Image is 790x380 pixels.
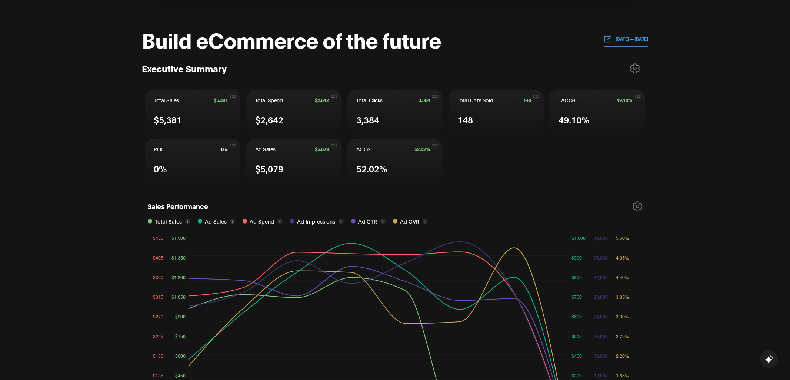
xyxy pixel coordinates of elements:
[571,274,582,280] tspan: $800
[616,255,629,260] tspan: 4.95%
[594,294,608,300] tspan: 28,000
[571,235,586,241] tspan: $1,000
[594,255,608,260] tspan: 36,000
[250,217,274,225] span: Ad Spend
[153,373,163,378] tspan: $135
[175,353,186,358] tspan: $600
[339,219,344,224] button: i
[359,217,377,225] span: Ad CTR
[154,96,179,104] span: Total Sales
[616,333,629,339] tspan: 2.75%
[153,294,163,300] tspan: $315
[153,255,163,260] tspan: $405
[616,314,629,319] tspan: 3.30%
[145,139,240,182] button: ROI0%0%
[205,217,227,225] span: Ad Sales
[380,219,386,224] button: i
[315,98,329,103] span: $2,642
[171,255,186,260] tspan: $1,350
[246,90,341,133] button: Total Spend$2,642$2,642
[154,145,163,153] span: ROI
[559,113,590,126] span: 49.10%
[571,333,582,339] tspan: $500
[246,139,341,182] button: Ad Sales$5,079$5,079
[594,235,608,241] tspan: 40,000
[175,314,186,319] tspan: $900
[356,162,387,175] span: 52.02%
[154,162,167,175] span: 0%
[594,353,608,358] tspan: 16,000
[571,255,582,260] tspan: $900
[153,333,163,339] tspan: $225
[594,314,608,319] tspan: 24,000
[616,235,629,241] tspan: 5.50%
[457,113,473,126] span: 148
[559,96,576,104] span: TACOS
[142,63,227,74] h3: Executive Summary
[171,274,186,280] tspan: $1,200
[594,373,608,378] tspan: 12,000
[414,146,430,152] span: 52.02%
[214,98,228,103] span: $5,381
[594,274,608,280] tspan: 32,000
[347,139,443,182] button: ACOS52.02%52.02%
[315,146,329,152] span: $5,079
[171,235,186,241] tspan: $1,500
[277,219,283,224] button: i
[571,353,582,358] tspan: $400
[356,96,383,104] span: Total Clicks
[523,98,531,103] span: 148
[616,373,629,378] tspan: 1.65%
[230,219,235,224] button: i
[155,217,182,225] span: Total Sales
[594,333,608,339] tspan: 20,000
[571,294,582,300] tspan: $700
[356,145,371,153] span: ACOS
[297,217,336,225] span: Ad Impressions
[616,353,629,358] tspan: 2.20%
[419,98,430,103] span: 3,384
[400,217,420,225] span: Ad CVR
[255,162,283,175] span: $5,079
[612,36,648,42] p: [DATE] — [DATE]
[153,235,163,241] tspan: $450
[571,314,582,319] tspan: $600
[175,333,186,339] tspan: $750
[616,274,629,280] tspan: 4.40%
[221,146,228,152] span: 0%
[604,35,612,43] img: 01.01.24 — 07.01.24
[550,90,645,133] button: TACOS49.10%49.10%
[356,113,379,126] span: 3,384
[145,90,240,133] button: Total Sales$5,381$5,381
[571,373,582,378] tspan: $300
[175,373,186,378] tspan: $450
[423,219,428,224] button: i
[153,314,163,319] tspan: $270
[617,98,633,103] span: 49.10%
[616,294,629,300] tspan: 3.85%
[255,145,276,153] span: Ad Sales
[171,294,186,300] tspan: $1,050
[153,353,163,358] tspan: $180
[347,90,443,133] button: Total Clicks3,3843,384
[153,274,163,280] tspan: $360
[148,201,209,214] h1: Sales Performance
[255,96,283,104] span: Total Spend
[255,113,283,126] span: $2,642
[449,90,544,133] button: Total Units Sold148148
[604,32,648,47] button: [DATE] — [DATE]
[457,96,493,104] span: Total Units Sold
[185,219,190,224] button: i
[142,28,441,50] h1: Build eCommerce of the future
[154,113,182,126] span: $5,381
